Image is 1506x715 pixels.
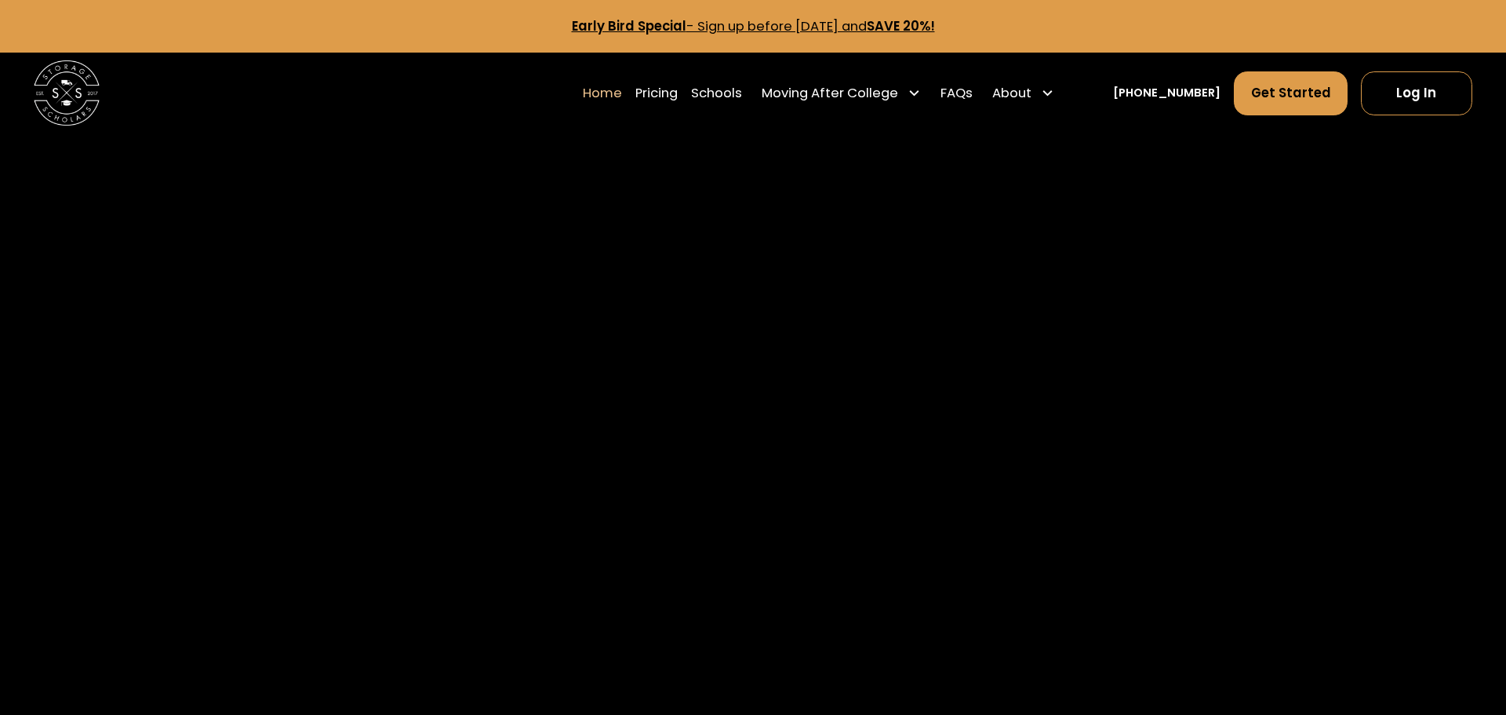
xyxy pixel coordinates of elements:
div: About [992,83,1031,103]
div: Moving After College [762,83,898,103]
a: Get Started [1234,71,1348,115]
a: Home [583,71,622,116]
a: Log In [1361,71,1472,115]
a: [PHONE_NUMBER] [1113,85,1220,102]
a: FAQs [940,71,973,116]
img: Storage Scholars main logo [34,60,99,126]
strong: SAVE 20%! [867,17,935,35]
a: Schools [691,71,742,116]
a: Early Bird Special- Sign up before [DATE] andSAVE 20%! [572,17,935,35]
a: Pricing [635,71,678,116]
strong: Early Bird Special [572,17,686,35]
